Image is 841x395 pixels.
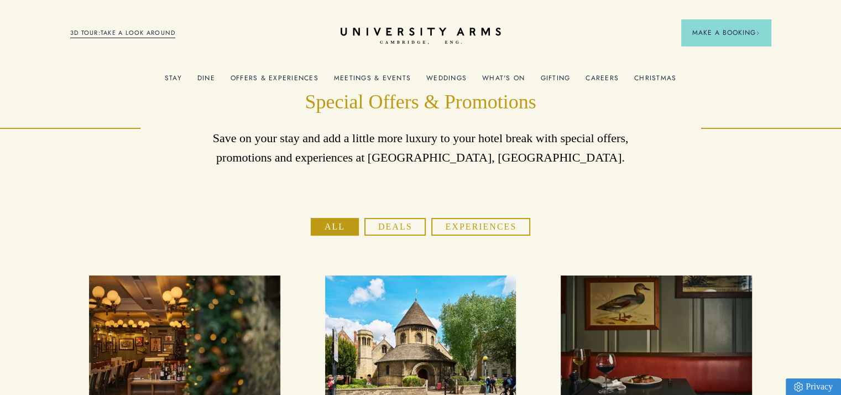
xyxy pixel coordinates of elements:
a: Offers & Experiences [231,74,318,89]
img: Privacy [794,382,803,392]
a: Dine [197,74,215,89]
a: Weddings [426,74,467,89]
a: Christmas [634,74,676,89]
button: Make a BookingArrow icon [681,19,771,46]
button: Deals [364,218,426,236]
button: All [311,218,359,236]
p: Save on your stay and add a little more luxury to your hotel break with special offers, promotion... [210,128,631,167]
a: What's On [482,74,525,89]
a: Stay [165,74,182,89]
a: 3D TOUR:TAKE A LOOK AROUND [70,28,176,38]
h1: Special Offers & Promotions [210,89,631,116]
a: Home [341,28,501,45]
a: Gifting [540,74,570,89]
img: Arrow icon [756,31,760,35]
a: Privacy [786,378,841,395]
a: Meetings & Events [334,74,411,89]
span: Make a Booking [692,28,760,38]
button: Experiences [431,218,530,236]
a: Careers [586,74,619,89]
